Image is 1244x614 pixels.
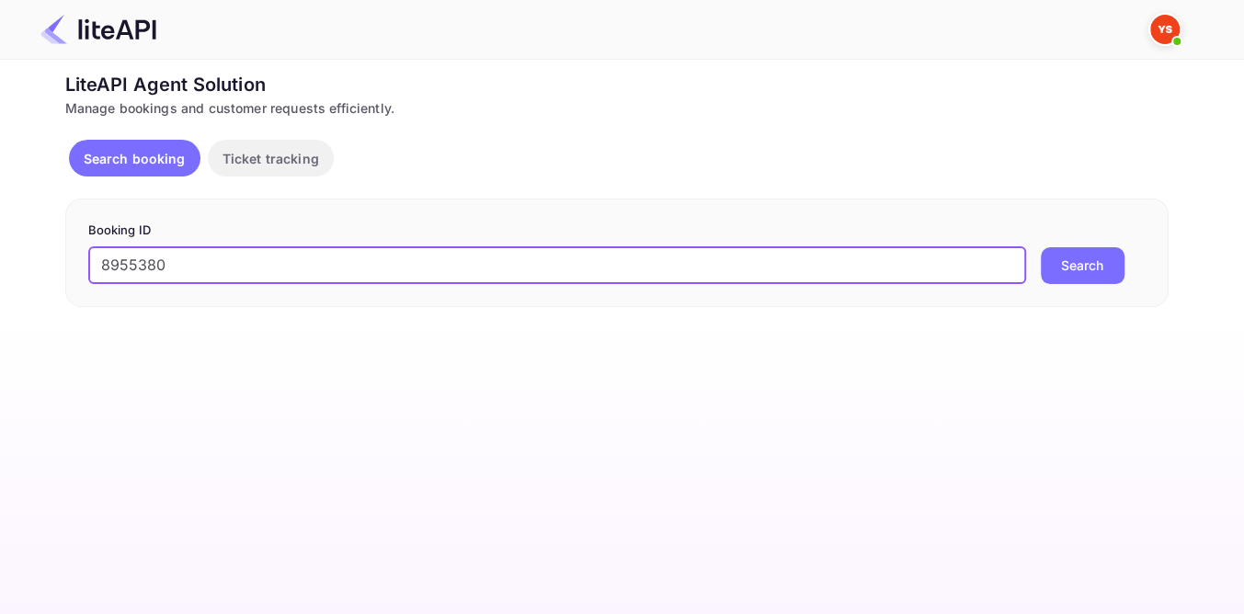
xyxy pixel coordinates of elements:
img: Yandex Support [1150,15,1180,44]
div: LiteAPI Agent Solution [65,71,1169,98]
img: LiteAPI Logo [40,15,156,44]
p: Ticket tracking [223,149,319,168]
input: Enter Booking ID (e.g., 63782194) [88,247,1026,284]
p: Search booking [84,149,186,168]
p: Booking ID [88,222,1146,240]
button: Search [1041,247,1124,284]
div: Manage bookings and customer requests efficiently. [65,98,1169,118]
